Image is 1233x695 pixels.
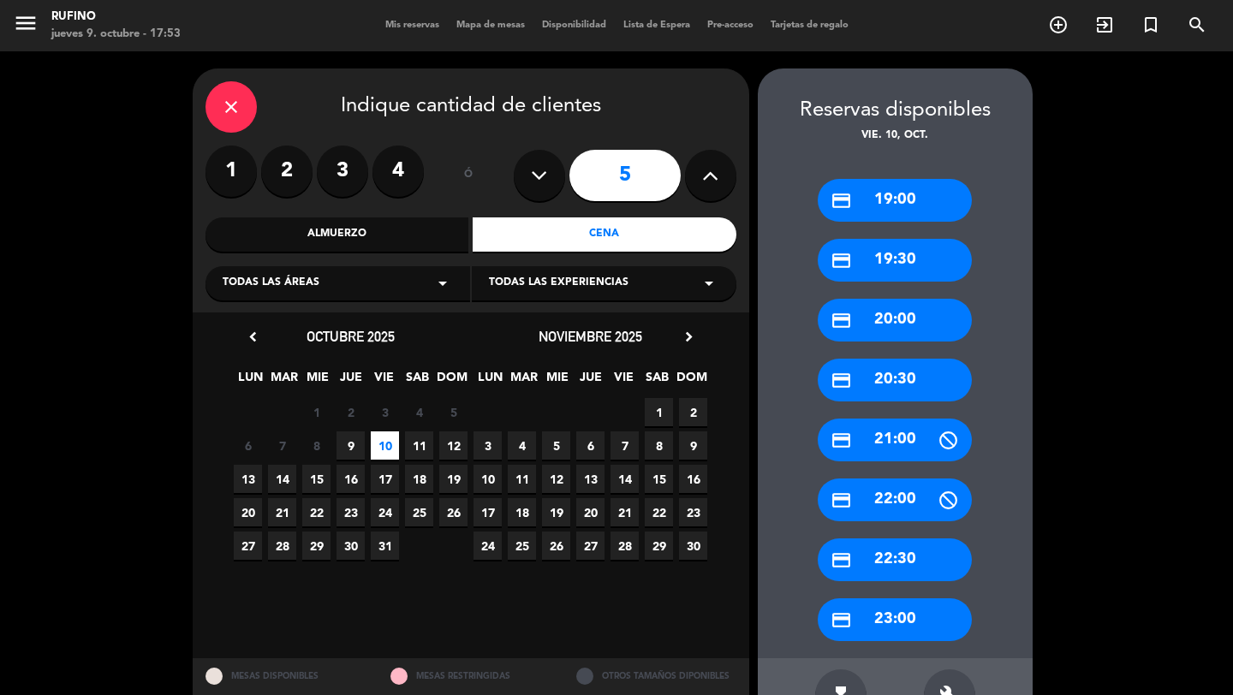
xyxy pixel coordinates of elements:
[474,498,502,526] span: 17
[268,498,296,526] span: 21
[337,367,365,395] span: JUE
[317,146,368,197] label: 3
[337,465,365,493] span: 16
[542,532,570,560] span: 26
[1094,15,1115,35] i: exit_to_app
[679,431,707,460] span: 9
[699,21,762,30] span: Pre-acceso
[1187,15,1207,35] i: search
[533,21,615,30] span: Disponibilidad
[680,328,698,346] i: chevron_right
[439,398,468,426] span: 5
[371,431,399,460] span: 10
[205,146,257,197] label: 1
[371,465,399,493] span: 17
[476,367,504,395] span: LUN
[51,26,181,43] div: jueves 9. octubre - 17:53
[439,498,468,526] span: 26
[405,431,433,460] span: 11
[268,532,296,560] span: 28
[831,430,852,451] i: credit_card
[432,273,453,294] i: arrow_drop_down
[676,367,705,395] span: DOM
[615,21,699,30] span: Lista de Espera
[302,431,331,460] span: 8
[223,275,319,292] span: Todas las áreas
[236,367,265,395] span: LUN
[371,498,399,526] span: 24
[679,398,707,426] span: 2
[645,498,673,526] span: 22
[439,465,468,493] span: 19
[508,431,536,460] span: 4
[234,465,262,493] span: 13
[542,498,570,526] span: 19
[302,398,331,426] span: 1
[370,367,398,395] span: VIE
[473,217,736,252] div: Cena
[679,498,707,526] span: 23
[679,465,707,493] span: 16
[818,478,972,521] div: 22:00
[610,367,638,395] span: VIE
[542,431,570,460] span: 5
[831,370,852,391] i: credit_card
[645,431,673,460] span: 8
[831,609,852,631] i: credit_card
[1141,15,1161,35] i: turned_in_not
[679,532,707,560] span: 30
[576,532,605,560] span: 27
[13,10,39,42] button: menu
[489,275,628,292] span: Todas las experiencias
[563,658,749,695] div: OTROS TAMAÑOS DIPONIBLES
[371,398,399,426] span: 3
[831,310,852,331] i: credit_card
[611,498,639,526] span: 21
[51,9,181,26] div: Rufino
[234,498,262,526] span: 20
[377,21,448,30] span: Mis reservas
[437,367,465,395] span: DOM
[268,465,296,493] span: 14
[762,21,857,30] span: Tarjetas de regalo
[645,398,673,426] span: 1
[508,498,536,526] span: 18
[337,398,365,426] span: 2
[372,146,424,197] label: 4
[576,431,605,460] span: 6
[307,328,395,345] span: octubre 2025
[576,498,605,526] span: 20
[303,367,331,395] span: MIE
[403,367,432,395] span: SAB
[831,549,852,571] i: credit_card
[818,538,972,581] div: 22:30
[474,465,502,493] span: 10
[818,179,972,222] div: 19:00
[611,431,639,460] span: 7
[543,367,571,395] span: MIE
[611,532,639,560] span: 28
[378,658,563,695] div: MESAS RESTRINGIDAS
[831,490,852,511] i: credit_card
[371,532,399,560] span: 31
[268,431,296,460] span: 7
[193,658,378,695] div: MESAS DISPONIBLES
[576,465,605,493] span: 13
[758,128,1033,145] div: vie. 10, oct.
[645,465,673,493] span: 15
[818,598,972,641] div: 23:00
[1048,15,1069,35] i: add_circle_outline
[576,367,605,395] span: JUE
[831,250,852,271] i: credit_card
[261,146,313,197] label: 2
[611,465,639,493] span: 14
[302,498,331,526] span: 22
[441,146,497,205] div: ó
[244,328,262,346] i: chevron_left
[474,431,502,460] span: 3
[337,498,365,526] span: 23
[818,419,972,461] div: 21:00
[758,94,1033,128] div: Reservas disponibles
[405,465,433,493] span: 18
[645,532,673,560] span: 29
